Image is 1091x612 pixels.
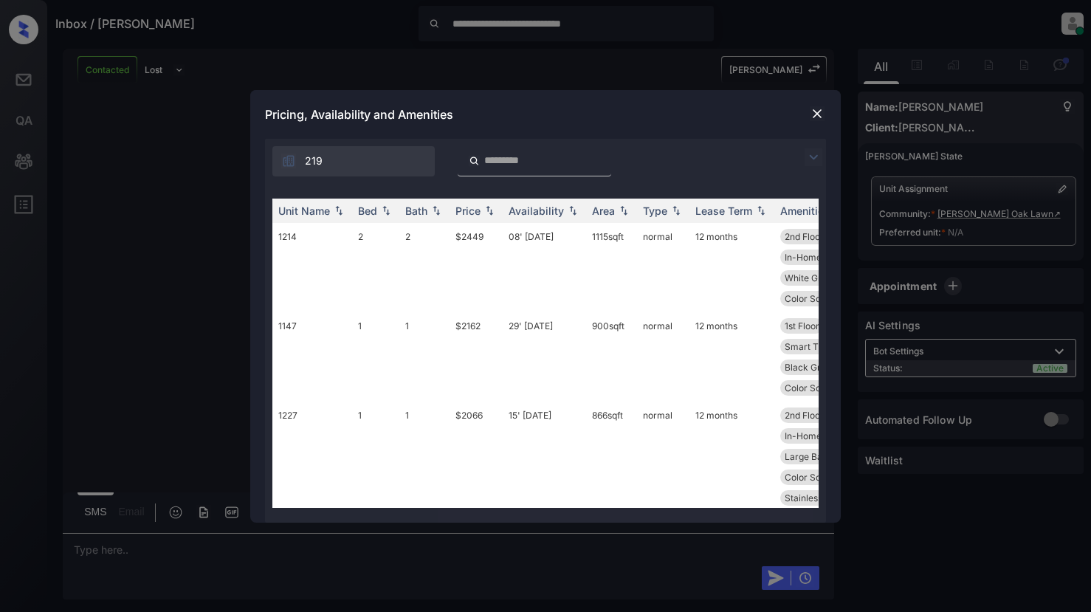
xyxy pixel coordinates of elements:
td: 29' [DATE] [503,312,586,402]
div: Price [455,204,481,217]
span: Stainless Steel... [785,492,853,503]
td: 1147 [272,312,352,402]
td: 1214 [272,223,352,312]
div: Type [643,204,667,217]
td: 900 sqft [586,312,637,402]
td: $2449 [450,223,503,312]
img: close [810,106,825,121]
span: Color Scheme - ... [785,382,860,393]
td: 866 sqft [586,402,637,512]
td: 2 [399,223,450,312]
td: normal [637,402,689,512]
td: normal [637,312,689,402]
img: sorting [482,205,497,216]
span: 1st Floor [785,320,819,331]
img: icon-zuma [805,148,822,166]
td: $2162 [450,312,503,402]
span: In-Home Washer ... [785,252,864,263]
div: Bath [405,204,427,217]
td: 15' [DATE] [503,402,586,512]
img: sorting [331,205,346,216]
span: 219 [305,153,323,169]
img: sorting [616,205,631,216]
td: 1115 sqft [586,223,637,312]
span: Black Granite C... [785,362,857,373]
span: In-Home Washer ... [785,430,864,441]
div: Pricing, Availability and Amenities [250,90,841,139]
div: Unit Name [278,204,330,217]
td: 1 [399,402,450,512]
img: icon-zuma [469,154,480,168]
img: sorting [565,205,580,216]
div: Lease Term [695,204,752,217]
td: 1227 [272,402,352,512]
span: White Granite C... [785,272,858,283]
div: Availability [509,204,564,217]
td: 12 months [689,223,774,312]
td: 12 months [689,402,774,512]
span: Color Scheme - ... [785,293,860,304]
img: sorting [754,205,768,216]
span: 2nd Floor [785,231,824,242]
span: 2nd Floor [785,410,824,421]
td: $2066 [450,402,503,512]
img: sorting [669,205,684,216]
img: sorting [429,205,444,216]
span: Large Balcony [785,451,845,462]
td: 08' [DATE] [503,223,586,312]
span: Smart Thermosta... [785,341,865,352]
div: Bed [358,204,377,217]
img: sorting [379,205,393,216]
td: 1 [352,402,399,512]
div: Area [592,204,615,217]
td: 2 [352,223,399,312]
img: icon-zuma [281,154,296,168]
td: 12 months [689,312,774,402]
td: normal [637,223,689,312]
td: 1 [399,312,450,402]
div: Amenities [780,204,830,217]
span: Color Scheme - ... [785,472,860,483]
td: 1 [352,312,399,402]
